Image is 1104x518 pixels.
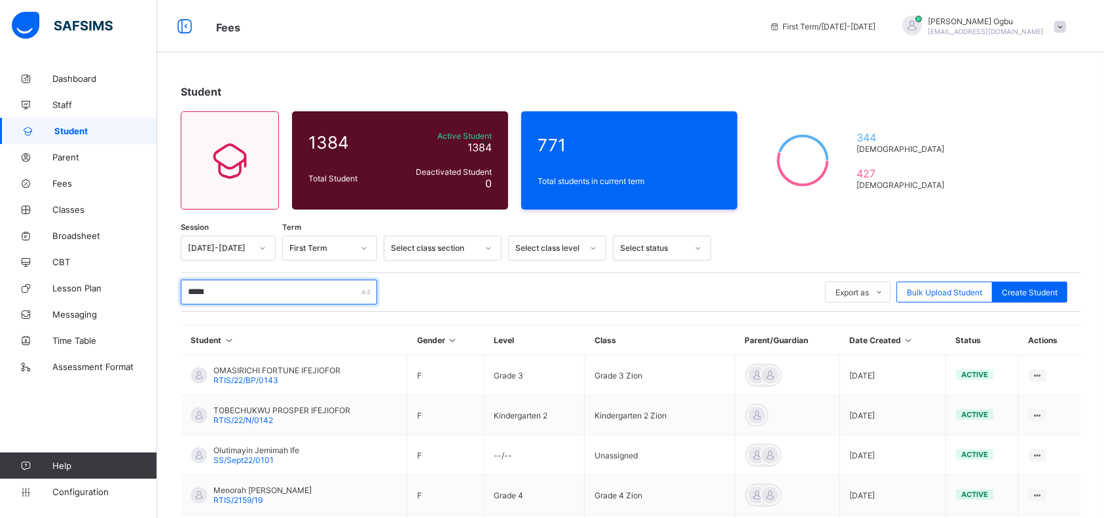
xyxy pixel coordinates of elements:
[213,365,340,375] span: OMASIRICHI FORTUNE IFEJIOFOR
[213,455,274,465] span: SS/Sept22/0101
[52,73,157,84] span: Dashboard
[839,325,946,356] th: Date Created
[52,204,157,215] span: Classes
[585,356,735,396] td: Grade 3 Zion
[213,415,273,425] span: RTIS/22/N/0142
[484,435,585,475] td: --/--
[468,141,492,154] span: 1384
[282,223,301,232] span: Term
[399,131,492,141] span: Active Student
[213,485,312,495] span: Menorah [PERSON_NAME]
[889,16,1073,37] div: AnnOgbu
[484,475,585,515] td: Grade 4
[447,335,458,345] i: Sort in Ascending Order
[52,283,157,293] span: Lesson Plan
[620,244,687,253] div: Select status
[399,167,492,177] span: Deactivated Student
[839,396,946,435] td: [DATE]
[289,244,353,253] div: First Term
[585,435,735,475] td: Unassigned
[946,325,1018,356] th: Status
[961,490,988,499] span: active
[839,435,946,475] td: [DATE]
[769,22,876,31] span: session/term information
[907,287,982,297] span: Bulk Upload Student
[585,475,735,515] td: Grade 4 Zion
[52,100,157,110] span: Staff
[181,223,209,232] span: Session
[839,356,946,396] td: [DATE]
[52,460,156,471] span: Help
[585,396,735,435] td: Kindergarten 2 Zion
[188,244,251,253] div: [DATE]-[DATE]
[213,445,299,455] span: Olutimayin Jemimah Ife
[856,144,950,154] span: [DEMOGRAPHIC_DATA]
[484,325,585,356] th: Level
[961,410,988,419] span: active
[585,325,735,356] th: Class
[929,28,1044,35] span: [EMAIL_ADDRESS][DOMAIN_NAME]
[929,16,1044,26] span: [PERSON_NAME] Ogbu
[52,231,157,241] span: Broadsheet
[836,287,869,297] span: Export as
[407,435,484,475] td: F
[213,375,278,385] span: RTIS/22/BP/0143
[12,12,113,39] img: safsims
[213,495,263,505] span: RTIS/2159/19
[484,356,585,396] td: Grade 3
[856,180,950,190] span: [DEMOGRAPHIC_DATA]
[961,450,988,459] span: active
[54,126,157,136] span: Student
[903,335,914,345] i: Sort in Ascending Order
[485,177,492,190] span: 0
[224,335,235,345] i: Sort in Ascending Order
[391,244,477,253] div: Select class section
[213,405,350,415] span: TOBECHUKWU PROSPER IFEJIOFOR
[305,170,396,187] div: Total Student
[538,135,721,155] span: 771
[735,325,839,356] th: Parent/Guardian
[308,132,392,153] span: 1384
[52,335,157,346] span: Time Table
[484,396,585,435] td: Kindergarten 2
[52,361,157,372] span: Assessment Format
[407,356,484,396] td: F
[52,487,156,497] span: Configuration
[961,370,988,379] span: active
[52,178,157,189] span: Fees
[839,475,946,515] td: [DATE]
[407,475,484,515] td: F
[52,257,157,267] span: CBT
[52,152,157,162] span: Parent
[181,325,407,356] th: Student
[407,396,484,435] td: F
[1002,287,1058,297] span: Create Student
[538,176,721,186] span: Total students in current term
[216,21,240,34] span: Fees
[181,85,221,98] span: Student
[407,325,484,356] th: Gender
[856,167,950,180] span: 427
[1018,325,1080,356] th: Actions
[52,309,157,320] span: Messaging
[515,244,582,253] div: Select class level
[856,131,950,144] span: 344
